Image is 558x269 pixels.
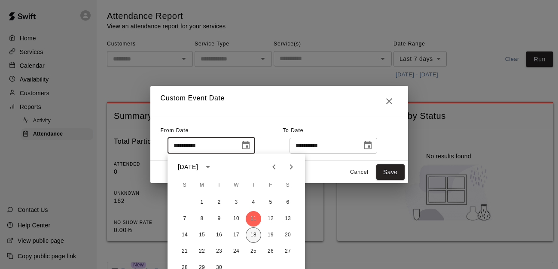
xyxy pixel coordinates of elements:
[211,211,227,227] button: 9
[229,177,244,194] span: Wednesday
[150,86,408,117] h2: Custom Event Date
[263,177,278,194] span: Friday
[177,177,192,194] span: Sunday
[177,244,192,259] button: 21
[280,177,296,194] span: Saturday
[283,127,303,133] span: To Date
[194,227,210,243] button: 15
[211,244,227,259] button: 23
[246,195,261,210] button: 4
[280,211,296,227] button: 13
[376,164,405,180] button: Save
[194,177,210,194] span: Monday
[177,227,192,243] button: 14
[237,137,254,154] button: Choose date, selected date is Sep 11, 2025
[345,166,373,179] button: Cancel
[211,227,227,243] button: 16
[211,177,227,194] span: Tuesday
[194,211,210,227] button: 8
[229,195,244,210] button: 3
[263,227,278,243] button: 19
[229,211,244,227] button: 10
[194,244,210,259] button: 22
[263,244,278,259] button: 26
[283,158,300,175] button: Next month
[211,195,227,210] button: 2
[280,244,296,259] button: 27
[246,227,261,243] button: 18
[265,158,283,175] button: Previous month
[246,177,261,194] span: Thursday
[229,227,244,243] button: 17
[280,227,296,243] button: 20
[194,195,210,210] button: 1
[263,211,278,227] button: 12
[177,211,192,227] button: 7
[381,93,398,110] button: Close
[178,163,198,172] div: [DATE]
[246,244,261,259] button: 25
[263,195,278,210] button: 5
[229,244,244,259] button: 24
[359,137,376,154] button: Choose date, selected date is Sep 18, 2025
[280,195,296,210] button: 6
[161,127,189,133] span: From Date
[201,160,215,174] button: calendar view is open, switch to year view
[246,211,261,227] button: 11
